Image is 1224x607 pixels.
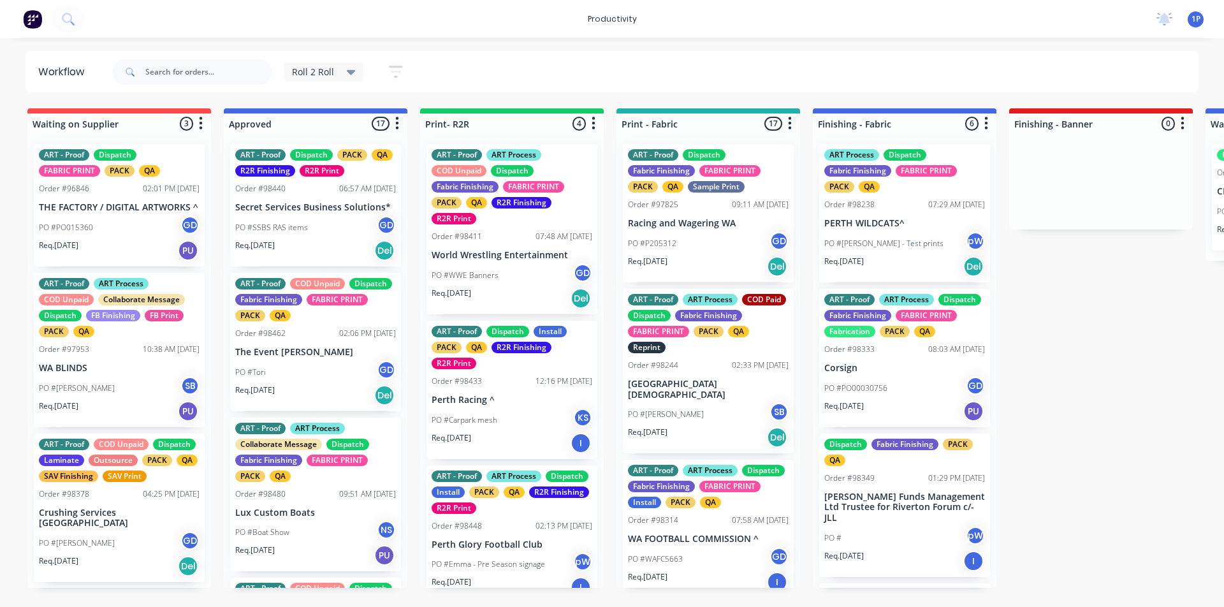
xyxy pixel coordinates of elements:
[581,10,643,29] div: productivity
[824,199,875,210] div: Order #98238
[742,465,785,476] div: Dispatch
[535,520,592,532] div: 02:13 PM [DATE]
[235,202,396,213] p: Secret Services Business Solutions*
[39,555,78,567] p: Req. [DATE]
[98,294,185,305] div: Collaborate Message
[432,432,471,444] p: Req. [DATE]
[235,439,322,450] div: Collaborate Message
[178,401,198,421] div: PU
[966,231,985,251] div: pW
[571,288,591,309] div: Del
[180,531,200,550] div: GD
[628,571,667,583] p: Req. [DATE]
[683,294,738,305] div: ART Process
[39,363,200,374] p: WA BLINDS
[230,418,401,572] div: ART - ProofART ProcessCollaborate MessageDispatchFabric FinishingFABRIC PRINTPACKQAOrder #9848009...
[628,534,789,545] p: WA FOOTBALL COMMISSION ^
[819,434,990,577] div: DispatchFabric FinishingPACKQAOrder #9834901:29 PM [DATE][PERSON_NAME] Funds Management Ltd Trust...
[432,502,476,514] div: R2R Print
[628,515,678,526] div: Order #98314
[628,310,671,321] div: Dispatch
[142,455,172,466] div: PACK
[824,439,867,450] div: Dispatch
[180,216,200,235] div: GD
[432,270,499,281] p: PO #WWE Banners
[824,472,875,484] div: Order #98349
[39,222,93,233] p: PO #PO015360
[432,520,482,532] div: Order #98448
[824,363,985,374] p: Corsign
[966,526,985,545] div: pW
[732,360,789,371] div: 02:33 PM [DATE]
[466,342,487,353] div: QA
[504,486,525,498] div: QA
[623,460,794,598] div: ART - ProofART ProcessDispatchFabric FinishingFABRIC PRINTInstallPACKQAOrder #9831407:58 AM [DATE...
[235,455,302,466] div: Fabric Finishing
[732,515,789,526] div: 07:58 AM [DATE]
[767,427,787,448] div: Del
[666,497,696,508] div: PACK
[177,455,198,466] div: QA
[466,197,487,208] div: QA
[105,165,135,177] div: PACK
[235,294,302,305] div: Fabric Finishing
[377,520,396,539] div: NS
[623,144,794,282] div: ART - ProofDispatchFabric FinishingFABRIC PRINTPACKQASample PrintOrder #9782509:11 AM [DATE]Racin...
[628,497,661,508] div: Install
[571,577,591,597] div: I
[432,486,465,498] div: Install
[491,165,534,177] div: Dispatch
[628,294,678,305] div: ART - Proof
[307,294,368,305] div: FABRIC PRINT
[39,488,89,500] div: Order #98378
[535,231,592,242] div: 07:48 AM [DATE]
[145,310,184,321] div: FB Print
[623,289,794,454] div: ART - ProofART ProcessCOD PaidDispatchFabric FinishingFABRIC PRINTPACKQAReprintOrder #9824402:33 ...
[824,550,864,562] p: Req. [DATE]
[39,149,89,161] div: ART - Proof
[39,344,89,355] div: Order #97953
[534,326,567,337] div: Install
[963,256,984,277] div: Del
[503,181,564,193] div: FABRIC PRINT
[235,527,289,538] p: PO #Boat Show
[628,149,678,161] div: ART - Proof
[290,423,345,434] div: ART Process
[432,181,499,193] div: Fabric Finishing
[824,344,875,355] div: Order #98333
[824,383,887,394] p: PO #PO00030756
[432,231,482,242] div: Order #98411
[432,213,476,224] div: R2R Print
[628,379,789,400] p: [GEOGRAPHIC_DATA][DEMOGRAPHIC_DATA]
[178,240,198,261] div: PU
[492,342,551,353] div: R2R Finishing
[432,358,476,369] div: R2R Print
[230,144,401,267] div: ART - ProofDispatchPACKQAR2R FinishingR2R PrintOrder #9844006:57 AM [DATE]Secret Services Busines...
[377,216,396,235] div: GD
[486,149,541,161] div: ART Process
[307,455,368,466] div: FABRIC PRINT
[235,347,396,358] p: The Event [PERSON_NAME]
[699,481,761,492] div: FABRIC PRINT
[535,376,592,387] div: 12:16 PM [DATE]
[769,547,789,566] div: GD
[73,326,94,337] div: QA
[372,149,393,161] div: QA
[824,492,985,523] p: [PERSON_NAME] Funds Management Ltd Trustee for Riverton Forum c/- JLL
[39,508,200,529] p: Crushing Services [GEOGRAPHIC_DATA]
[769,402,789,421] div: SB
[824,256,864,267] p: Req. [DATE]
[374,385,395,406] div: Del
[290,583,345,594] div: COD Unpaid
[732,199,789,210] div: 09:11 AM [DATE]
[34,144,205,267] div: ART - ProofDispatchFABRIC PRINTPACKQAOrder #9684602:01 PM [DATE]THE FACTORY / DIGITAL ARTWORKS ^P...
[928,344,985,355] div: 08:03 AM [DATE]
[628,360,678,371] div: Order #98244
[39,439,89,450] div: ART - Proof
[94,149,136,161] div: Dispatch
[573,408,592,427] div: KS
[819,144,990,282] div: ART ProcessDispatchFabric FinishingFABRIC PRINTPACKQAOrder #9823807:29 AM [DATE]PERTH WILDCATS^PO...
[675,310,742,321] div: Fabric Finishing
[628,181,658,193] div: PACK
[928,199,985,210] div: 07:29 AM [DATE]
